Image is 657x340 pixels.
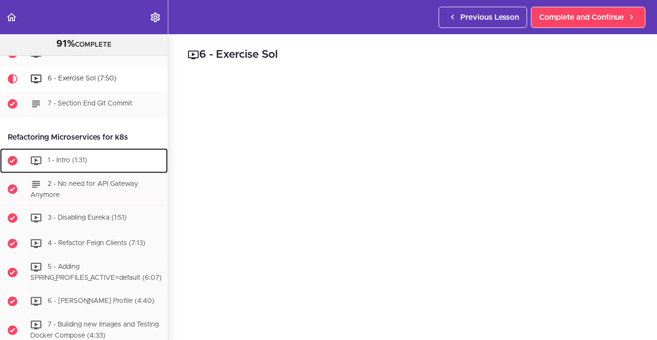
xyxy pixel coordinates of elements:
[150,12,161,23] svg: Settings Menu
[48,157,87,164] span: 1 - Intro (1:31)
[48,215,126,222] span: 3 - Disabling Eureka (1:51)
[531,7,645,28] a: Complete and Continue
[48,298,154,304] span: 6 - [PERSON_NAME] Profile (4:40)
[48,75,116,82] span: 6 - Exercise Sol (7:50)
[48,240,145,247] span: 4 - Refactor Feign Clients (7:13)
[439,7,527,28] a: Previous Lesson
[6,12,17,23] svg: Back to course curriculum
[188,78,638,331] iframe: Video Player
[30,321,159,339] span: 7 - Building new Images and Testing Docker Compose (4:33)
[48,50,104,56] span: 5 - Exercise (0:47)
[56,39,75,49] span: 91%
[539,12,624,23] span: Complete and Continue
[12,38,156,51] div: COMPLETE
[188,47,638,63] h2: 6 - Exercise Sol
[48,100,132,107] span: 7 - Section End Git Commit
[30,181,138,198] span: 2 - No need for API Gateway Anymore
[460,12,519,23] span: Previous Lesson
